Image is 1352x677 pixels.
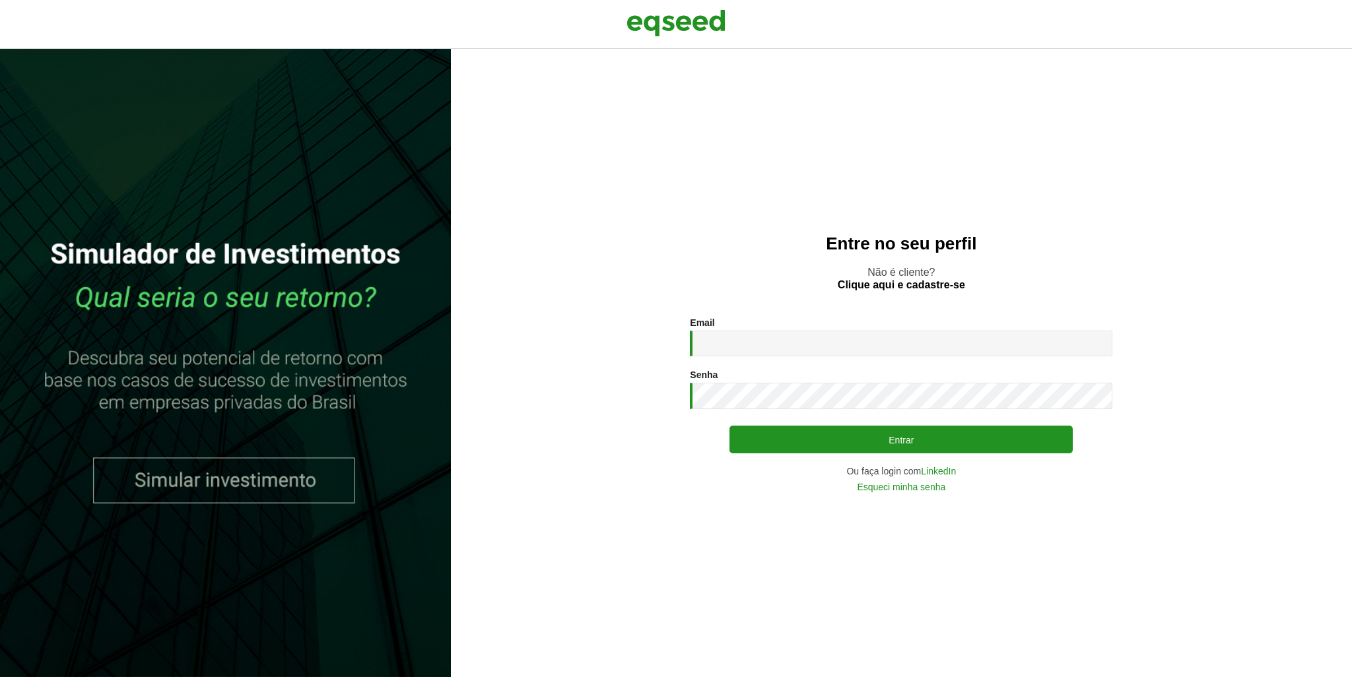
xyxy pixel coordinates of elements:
[838,280,965,290] a: Clique aqui e cadastre-se
[477,234,1326,253] h2: Entre no seu perfil
[477,266,1326,291] p: Não é cliente?
[690,467,1112,476] div: Ou faça login com
[729,426,1073,453] button: Entrar
[626,7,726,40] img: EqSeed Logo
[690,370,718,379] label: Senha
[921,467,956,476] a: LinkedIn
[857,482,945,492] a: Esqueci minha senha
[690,318,714,327] label: Email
